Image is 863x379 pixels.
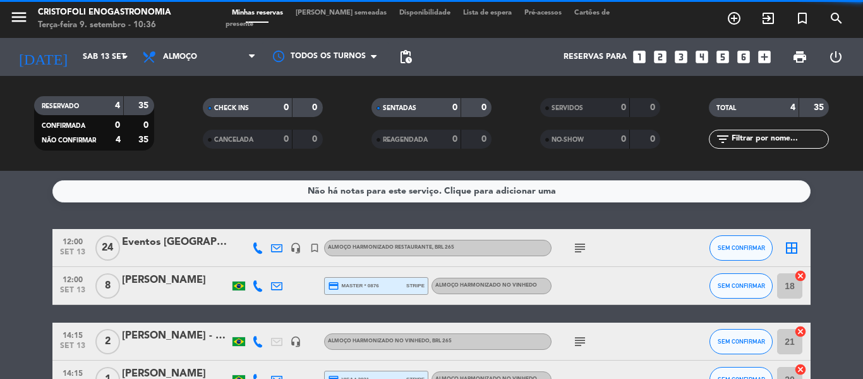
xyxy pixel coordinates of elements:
strong: 0 [312,103,320,112]
span: 14:15 [57,327,88,342]
strong: 0 [621,135,626,144]
input: Filtrar por nome... [730,132,828,146]
strong: 35 [138,101,151,110]
i: add_circle_outline [727,11,742,26]
span: TOTAL [716,105,736,111]
span: , BRL 265 [430,339,452,344]
span: NÃO CONFIRMAR [42,137,96,144]
strong: 0 [284,103,289,112]
div: [PERSON_NAME] - Ar turismo [122,328,229,344]
i: looks_4 [694,49,710,65]
i: cancel [794,270,807,282]
i: exit_to_app [761,11,776,26]
span: Almoço [163,53,197,61]
span: set 13 [57,248,88,263]
strong: 0 [650,135,658,144]
span: Disponibilidade [393,9,457,16]
strong: 0 [284,135,289,144]
i: headset_mic [290,242,301,254]
span: 12:00 [57,271,88,286]
i: looks_one [631,49,648,65]
i: [DATE] [9,43,76,71]
button: menu [9,8,28,31]
span: Lista de espera [457,9,518,16]
span: set 13 [57,342,88,356]
span: 8 [95,273,120,299]
div: [PERSON_NAME] [122,272,229,289]
i: turned_in_not [309,242,320,254]
i: arrow_drop_down [118,49,133,65]
span: , BRL 265 [432,245,454,250]
span: print [792,49,807,65]
span: 24 [95,235,120,261]
strong: 0 [452,135,457,144]
strong: 0 [481,135,489,144]
button: SEM CONFIRMAR [709,273,773,299]
i: border_all [784,240,799,256]
i: subject [572,334,588,349]
i: looks_5 [715,49,731,65]
span: pending_actions [398,49,413,65]
div: Não há notas para este serviço. Clique para adicionar uma [308,184,556,199]
strong: 0 [452,103,457,112]
strong: 0 [481,103,489,112]
span: stripe [406,282,425,290]
i: cancel [794,325,807,338]
strong: 35 [814,103,826,112]
span: CONFIRMADA [42,123,85,129]
i: subject [572,240,588,256]
span: CANCELADA [214,137,253,143]
strong: 4 [116,135,121,144]
i: looks_3 [673,49,689,65]
span: SENTADAS [383,105,416,111]
span: [PERSON_NAME] semeadas [289,9,393,16]
span: SERVIDOS [552,105,583,111]
i: credit_card [328,280,339,292]
span: Almoço Harmonizado Restaurante [328,245,454,250]
strong: 0 [115,121,120,130]
i: looks_6 [735,49,752,65]
i: headset_mic [290,336,301,347]
i: turned_in_not [795,11,810,26]
button: SEM CONFIRMAR [709,329,773,354]
strong: 4 [790,103,795,112]
strong: 0 [143,121,151,130]
i: power_settings_new [828,49,843,65]
span: 2 [95,329,120,354]
strong: 0 [650,103,658,112]
span: REAGENDADA [383,137,428,143]
div: Terça-feira 9. setembro - 10:36 [38,19,171,32]
strong: 4 [115,101,120,110]
i: menu [9,8,28,27]
button: SEM CONFIRMAR [709,235,773,261]
i: looks_two [652,49,668,65]
span: NO-SHOW [552,137,584,143]
span: SEM CONFIRMAR [718,338,765,345]
strong: 0 [621,103,626,112]
i: search [829,11,844,26]
div: LOG OUT [818,38,854,76]
span: set 13 [57,286,88,301]
span: Almoço Harmonizado no Vinhedo [435,283,537,288]
div: Eventos [GEOGRAPHIC_DATA] - [GEOGRAPHIC_DATA] [122,234,229,251]
span: Pré-acessos [518,9,568,16]
span: Cartões de presente [226,9,610,28]
strong: 35 [138,135,151,144]
span: Almoço Harmonizado no Vinhedo [328,339,452,344]
i: filter_list [715,132,730,147]
strong: 0 [312,135,320,144]
span: Minhas reservas [226,9,289,16]
span: SEM CONFIRMAR [718,244,765,251]
span: SEM CONFIRMAR [718,282,765,289]
span: master * 0876 [328,280,379,292]
span: 12:00 [57,233,88,248]
span: RESERVADO [42,103,79,109]
div: Cristofoli Enogastronomia [38,6,171,19]
span: CHECK INS [214,105,249,111]
i: cancel [794,363,807,376]
span: Reservas para [564,53,627,61]
i: add_box [756,49,773,65]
